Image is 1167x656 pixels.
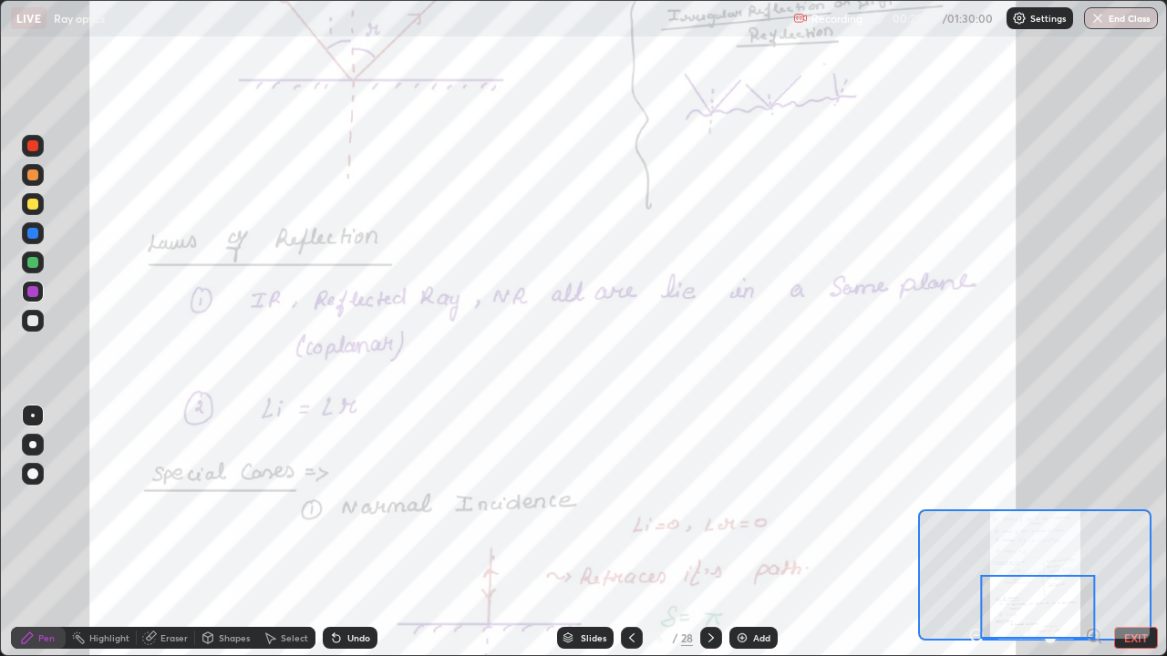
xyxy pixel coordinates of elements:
[650,632,668,643] div: 6
[160,633,188,642] div: Eraser
[38,633,55,642] div: Pen
[581,633,606,642] div: Slides
[672,632,677,643] div: /
[1084,7,1158,29] button: End Class
[1090,11,1105,26] img: end-class-cross
[753,633,770,642] div: Add
[811,12,862,26] p: Recording
[681,630,693,646] div: 28
[1114,627,1158,649] button: EXIT
[16,11,41,26] p: LIVE
[793,11,808,26] img: recording.375f2c34.svg
[89,633,129,642] div: Highlight
[735,630,749,645] img: add-slide-button
[54,11,105,26] p: Ray optics
[281,633,308,642] div: Select
[1030,14,1066,23] p: Settings
[1012,11,1027,26] img: class-settings-icons
[219,633,250,642] div: Shapes
[347,633,370,642] div: Undo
